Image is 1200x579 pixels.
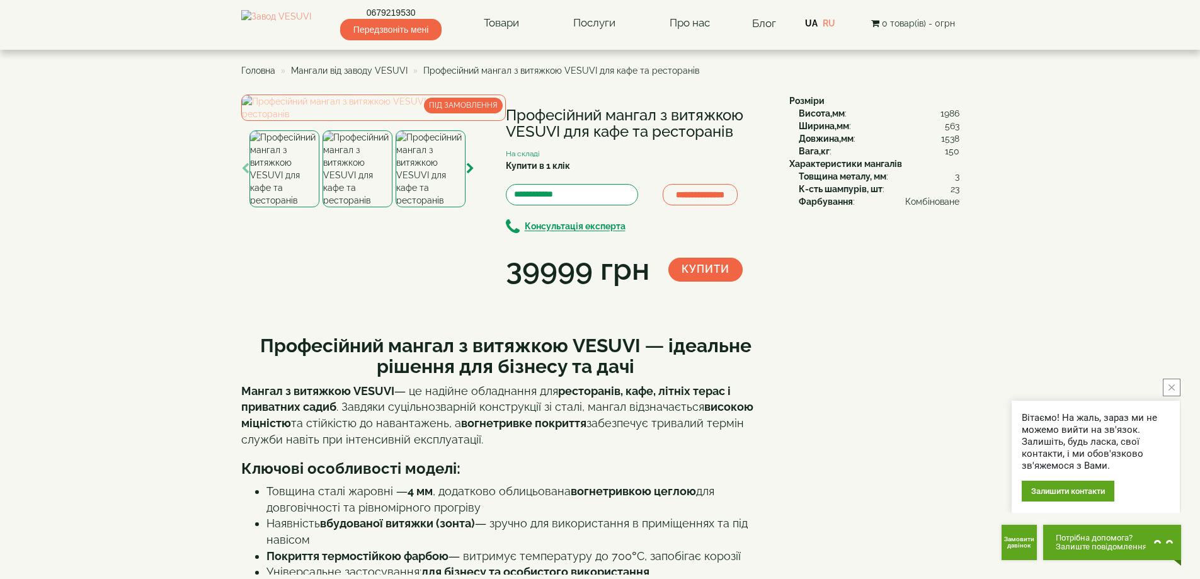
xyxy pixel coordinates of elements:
[941,132,959,145] span: 1538
[241,383,770,448] p: — це надійне обладнання для . Завдяки суцільнозварній конструкції зі сталі, мангал відзначається ...
[266,483,770,515] li: Товщина сталі жаровні — , додатково облицьована для довговічності та рівномірного прогріву
[799,134,854,144] b: Довжина,мм
[266,549,449,563] strong: Покриття термостійкою фарбою
[799,132,959,145] div: :
[241,66,275,76] a: Головна
[799,120,959,132] div: :
[241,384,394,398] strong: Мангал з витяжкою VESUVI
[266,515,770,547] li: Наявність — зручно для використання в приміщеннях та під навісом
[241,10,311,37] img: Завод VESUVI
[799,184,883,194] b: К-сть шампурів, шт
[461,416,586,430] strong: вогнетривке покриття
[905,195,959,208] span: Комбіноване
[799,183,959,195] div: :
[867,16,959,30] button: 0 товар(ів) - 0грн
[799,171,886,181] b: Товщина металу, мм
[1002,525,1037,560] button: Get Call button
[241,95,506,121] img: Професійний мангал з витяжкою VESUVI для кафе та ресторанів
[525,222,626,232] b: Консультація експерта
[471,9,532,38] a: Товари
[506,149,540,158] small: На складі
[945,145,959,158] span: 150
[799,145,959,158] div: :
[260,335,751,377] b: Професійний мангал з витяжкою VESUVI — ідеальне рішення для бізнесу та дачі
[1056,534,1147,542] span: Потрібна допомога?
[799,170,959,183] div: :
[241,459,460,478] b: Ключові особливості моделі:
[249,130,319,207] img: Професійний мангал з витяжкою VESUVI для кафе та ресторанів
[266,548,770,565] li: — витримує температуру до 700°C, запобігає корозії
[951,183,959,195] span: 23
[340,19,442,40] span: Передзвоніть мені
[506,107,770,140] h1: Професійний мангал з витяжкою VESUVI для кафе та ресторанів
[657,9,723,38] a: Про нас
[506,248,649,291] div: 39999 грн
[291,66,408,76] a: Мангали від заводу VESUVI
[805,18,818,28] a: UA
[1056,542,1147,551] span: Залиште повідомлення
[789,159,902,169] b: Характеристики мангалів
[506,159,570,172] label: Купити в 1 клік
[423,66,699,76] span: Професійний мангал з витяжкою VESUVI для кафе та ресторанів
[421,565,649,578] strong: для бізнесу та особистого використання
[1022,412,1170,472] div: Вітаємо! На жаль, зараз ми не можемо вийти на зв'язок. Залишіть, будь ласка, свої контакти, і ми ...
[752,17,776,30] a: Блог
[424,98,503,113] span: ПІД ЗАМОВЛЕННЯ
[799,195,959,208] div: :
[799,121,849,131] b: Ширина,мм
[789,96,825,106] b: Розміри
[668,258,743,282] button: Купити
[799,107,959,120] div: :
[1002,536,1037,549] span: Замовити дзвінок
[799,146,830,156] b: Вага,кг
[1022,481,1114,502] div: Залишити контакти
[823,18,835,28] a: RU
[571,484,696,498] strong: вогнетривкою цеглою
[955,170,959,183] span: 3
[1043,525,1181,560] button: Chat button
[882,18,955,28] span: 0 товар(ів) - 0грн
[320,517,475,530] strong: вбудованої витяжки (зонта)
[408,484,433,498] strong: 4 мм
[340,6,442,19] a: 0679219530
[1163,379,1180,396] button: close button
[799,197,853,207] b: Фарбування
[799,108,845,118] b: Висота,мм
[396,130,466,207] img: Професійний мангал з витяжкою VESUVI для кафе та ресторанів
[945,120,959,132] span: 563
[940,107,959,120] span: 1986
[561,9,628,38] a: Послуги
[323,130,392,207] img: Професійний мангал з витяжкою VESUVI для кафе та ресторанів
